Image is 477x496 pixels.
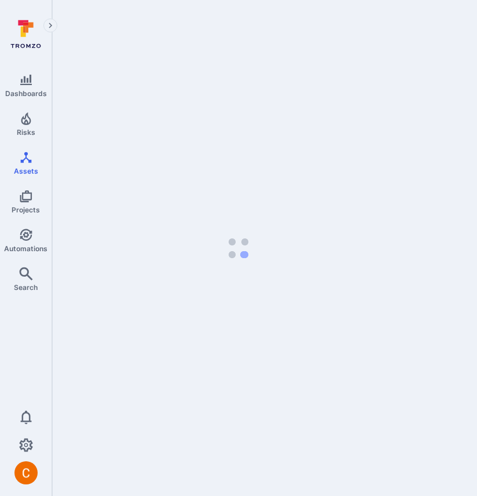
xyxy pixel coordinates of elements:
[12,205,40,214] span: Projects
[14,283,38,292] span: Search
[14,461,38,484] img: ACg8ocJuq_DPPTkXyD9OlTnVLvDrpObecjcADscmEHLMiTyEnTELew=s96-c
[14,461,38,484] div: Camilo Rivera
[4,244,47,253] span: Automations
[17,128,35,137] span: Risks
[46,21,54,31] i: Expand navigation menu
[43,19,57,32] button: Expand navigation menu
[14,167,38,175] span: Assets
[5,89,47,98] span: Dashboards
